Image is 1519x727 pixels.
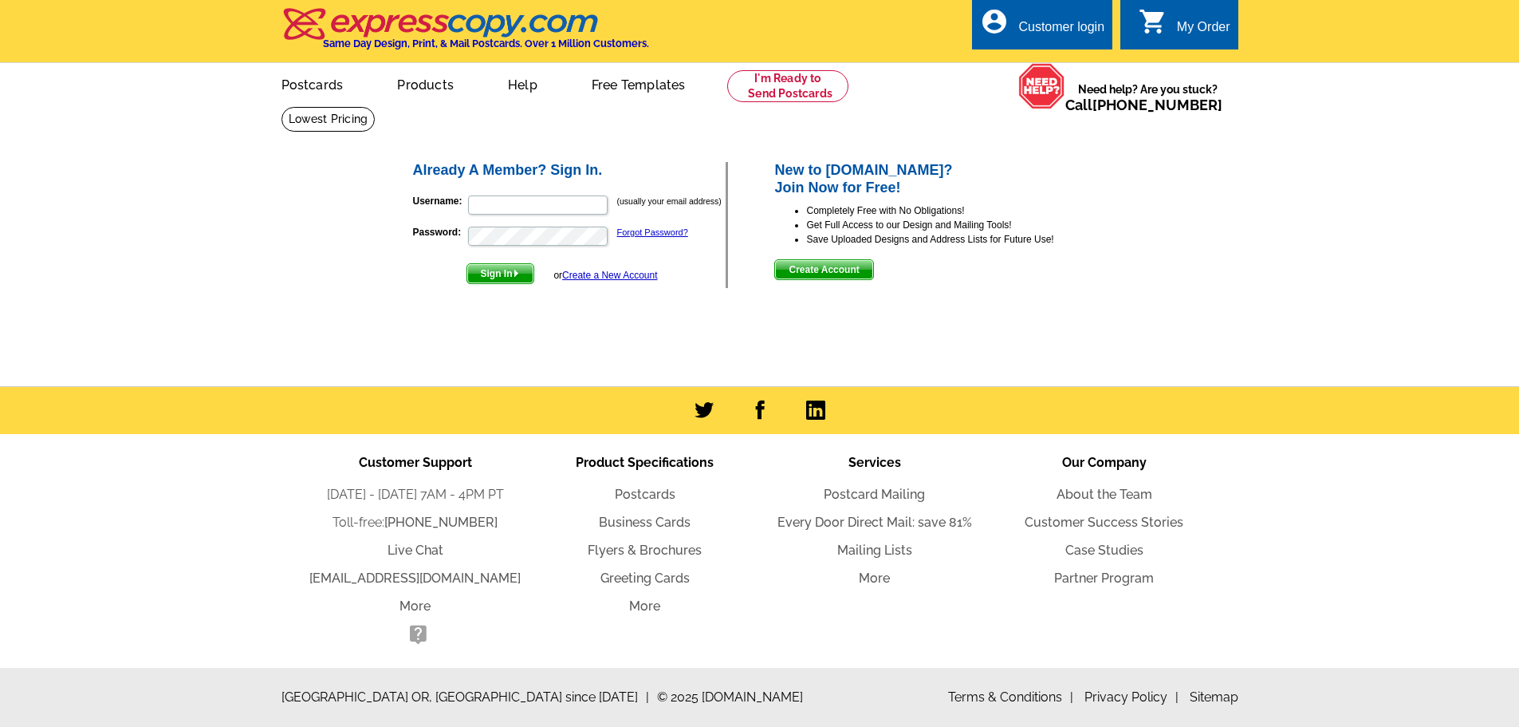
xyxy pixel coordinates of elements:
a: Privacy Policy [1084,689,1179,705]
div: My Order [1177,20,1230,42]
li: [DATE] - [DATE] 7AM - 4PM PT [301,485,530,504]
a: Products [372,65,479,102]
a: More [629,599,660,614]
a: Sitemap [1190,689,1238,705]
a: Mailing Lists [837,543,912,558]
span: Our Company [1062,455,1147,470]
a: Customer Success Stories [1025,515,1183,530]
a: Help [482,65,563,102]
li: Completely Free with No Obligations! [806,203,1108,218]
a: Terms & Conditions [948,689,1073,705]
a: Create a New Account [562,270,657,281]
small: (usually your email address) [617,196,722,206]
h4: Same Day Design, Print, & Mail Postcards. Over 1 Million Customers. [323,38,649,49]
div: or [553,268,657,283]
h2: Already A Member? Sign In. [413,162,726,180]
span: Customer Support [359,455,472,470]
a: Live Chat [388,543,443,558]
a: Business Cards [599,515,691,530]
a: Every Door Direct Mail: save 81% [777,515,972,530]
li: Save Uploaded Designs and Address Lists for Future Use! [806,232,1108,247]
a: Case Studies [1065,543,1143,558]
img: button-next-arrow-white.png [513,270,520,277]
span: Sign In [467,264,533,283]
a: Postcard Mailing [824,487,925,502]
span: Create Account [775,260,872,279]
a: account_circle Customer login [980,18,1104,38]
span: Product Specifications [576,455,714,470]
a: Postcards [615,487,675,502]
button: Sign In [466,263,534,284]
button: Create Account [774,259,873,280]
span: Call [1065,97,1222,113]
span: Need help? Are you stuck? [1065,81,1230,113]
span: [GEOGRAPHIC_DATA] OR, [GEOGRAPHIC_DATA] since [DATE] [281,688,649,707]
a: Forgot Password? [617,227,688,237]
h2: New to [DOMAIN_NAME]? Join Now for Free! [774,162,1108,196]
a: About the Team [1057,487,1152,502]
label: Username: [413,194,466,208]
a: [EMAIL_ADDRESS][DOMAIN_NAME] [309,571,521,586]
a: Postcards [256,65,369,102]
li: Toll-free: [301,513,530,532]
span: Services [848,455,901,470]
i: account_circle [980,7,1009,36]
img: help [1018,63,1065,109]
a: Greeting Cards [600,571,690,586]
label: Password: [413,225,466,239]
a: Free Templates [566,65,711,102]
a: Partner Program [1054,571,1154,586]
a: More [399,599,431,614]
a: [PHONE_NUMBER] [384,515,498,530]
span: © 2025 [DOMAIN_NAME] [657,688,803,707]
a: Flyers & Brochures [588,543,702,558]
a: [PHONE_NUMBER] [1092,97,1222,113]
li: Get Full Access to our Design and Mailing Tools! [806,218,1108,232]
div: Customer login [1018,20,1104,42]
i: shopping_cart [1139,7,1167,36]
a: More [859,571,890,586]
a: shopping_cart My Order [1139,18,1230,38]
a: Same Day Design, Print, & Mail Postcards. Over 1 Million Customers. [281,19,649,49]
